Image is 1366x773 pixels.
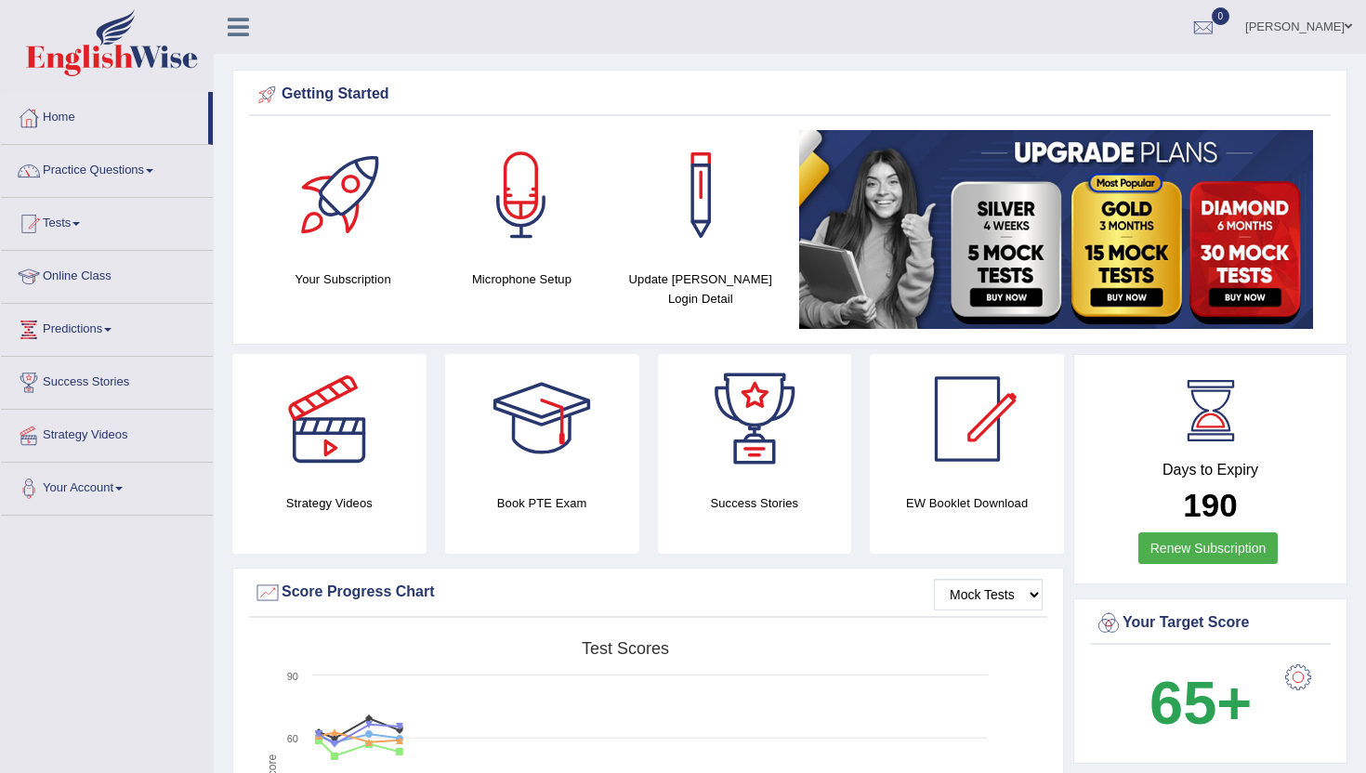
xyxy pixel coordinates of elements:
img: small5.jpg [799,130,1313,329]
a: Predictions [1,304,213,350]
h4: Days to Expiry [1095,462,1326,478]
div: Getting Started [254,81,1326,109]
a: Renew Subscription [1138,532,1279,564]
b: 190 [1183,487,1237,523]
div: Score Progress Chart [254,579,1043,607]
h4: Microphone Setup [441,269,601,289]
h4: Success Stories [658,493,852,513]
a: Practice Questions [1,145,213,191]
a: Your Account [1,463,213,509]
a: Strategy Videos [1,410,213,456]
h4: Book PTE Exam [445,493,639,513]
b: 65+ [1149,669,1252,737]
h4: Strategy Videos [232,493,427,513]
a: Tests [1,198,213,244]
div: Your Target Score [1095,609,1326,637]
tspan: Test scores [582,639,669,658]
a: Success Stories [1,357,213,403]
text: 60 [287,733,298,744]
a: Online Class [1,251,213,297]
h4: EW Booklet Download [870,493,1064,513]
h4: Your Subscription [263,269,423,289]
text: 90 [287,671,298,682]
span: 0 [1212,7,1230,25]
a: Home [1,92,208,138]
h4: Update [PERSON_NAME] Login Detail [621,269,781,308]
